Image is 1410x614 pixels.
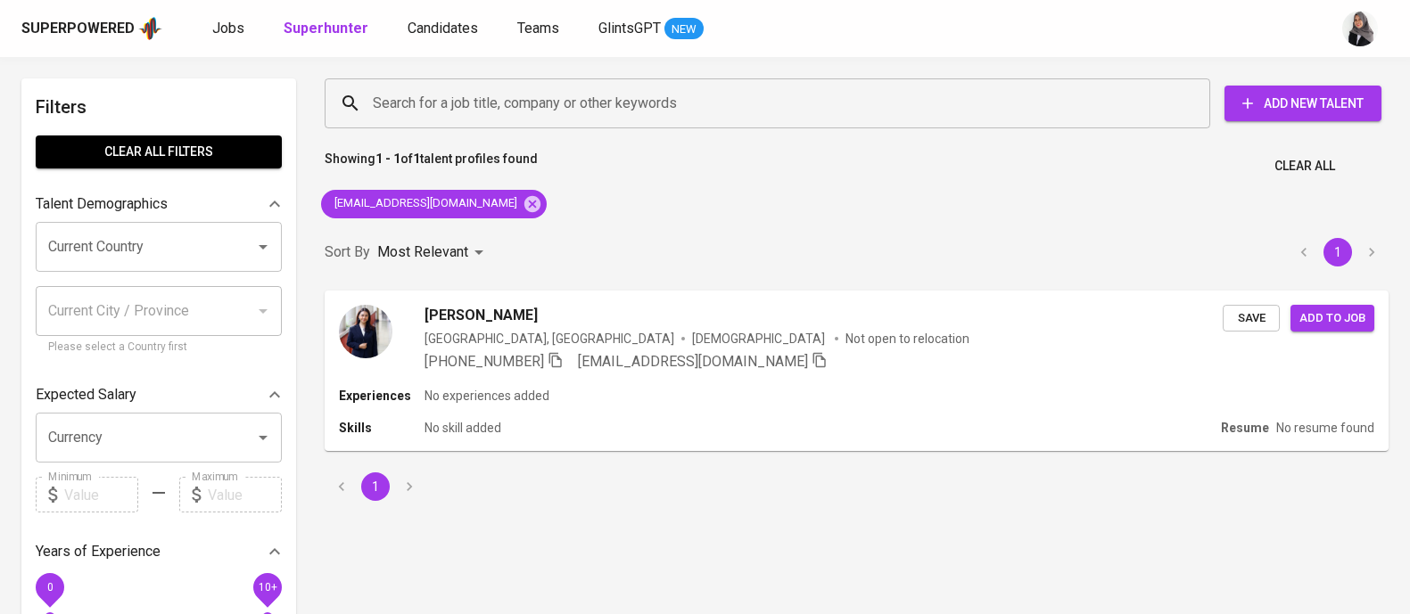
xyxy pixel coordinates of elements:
button: Open [251,425,276,450]
span: [EMAIL_ADDRESS][DOMAIN_NAME] [578,353,808,370]
button: Open [251,234,276,259]
a: Teams [517,18,563,40]
p: Please select a Country first [48,339,269,356]
nav: pagination navigation [325,472,426,501]
div: [EMAIL_ADDRESS][DOMAIN_NAME] [321,190,547,218]
input: Value [208,477,282,512]
img: 4d7c1bf32d3041a1b61c269f3f85c883.jpg [339,305,392,358]
a: Jobs [212,18,248,40]
span: Save [1232,308,1271,329]
span: Teams [517,20,559,37]
span: [EMAIL_ADDRESS][DOMAIN_NAME] [321,195,528,212]
span: NEW [664,20,704,38]
img: app logo [138,15,162,42]
span: 10+ [258,581,276,594]
button: page 1 [361,472,390,501]
img: sinta.windasari@glints.com [1342,11,1378,46]
span: 0 [46,581,53,594]
p: Resume [1221,419,1269,437]
p: No experiences added [425,387,549,405]
span: Clear All filters [50,141,268,163]
span: Add to job [1299,308,1365,329]
button: page 1 [1323,238,1352,266]
span: Add New Talent [1239,93,1367,115]
p: Showing of talent profiles found [325,150,538,183]
b: Superhunter [284,20,368,37]
div: Expected Salary [36,377,282,413]
p: No resume found [1276,419,1374,437]
span: [DEMOGRAPHIC_DATA] [692,330,828,348]
div: [GEOGRAPHIC_DATA], [GEOGRAPHIC_DATA] [425,330,674,348]
span: [PERSON_NAME] [425,305,538,326]
nav: pagination navigation [1287,238,1389,266]
a: Superhunter [284,18,372,40]
a: Superpoweredapp logo [21,15,162,42]
a: [PERSON_NAME][GEOGRAPHIC_DATA], [GEOGRAPHIC_DATA][DEMOGRAPHIC_DATA] Not open to relocation[PHONE_... [325,291,1389,451]
a: GlintsGPT NEW [598,18,704,40]
span: Clear All [1274,155,1335,177]
p: Experiences [339,387,425,405]
p: Most Relevant [377,242,468,263]
p: Skills [339,419,425,437]
input: Value [64,477,138,512]
div: Most Relevant [377,236,490,269]
span: GlintsGPT [598,20,661,37]
p: Sort By [325,242,370,263]
p: Not open to relocation [845,330,969,348]
div: Talent Demographics [36,186,282,222]
button: Clear All filters [36,135,282,168]
button: Add to job [1290,305,1374,332]
p: Expected Salary [36,384,136,405]
div: Superpowered [21,19,135,39]
h6: Filters [36,93,282,121]
div: Years of Experience [36,534,282,569]
button: Clear All [1267,150,1342,183]
b: 1 - 1 [375,151,400,166]
p: Talent Demographics [36,193,168,215]
button: Save [1223,305,1280,332]
a: Candidates [408,18,482,40]
b: 1 [413,151,420,166]
span: [PHONE_NUMBER] [425,353,544,370]
span: Candidates [408,20,478,37]
p: No skill added [425,419,501,437]
button: Add New Talent [1224,86,1381,121]
span: Jobs [212,20,244,37]
p: Years of Experience [36,541,161,562]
